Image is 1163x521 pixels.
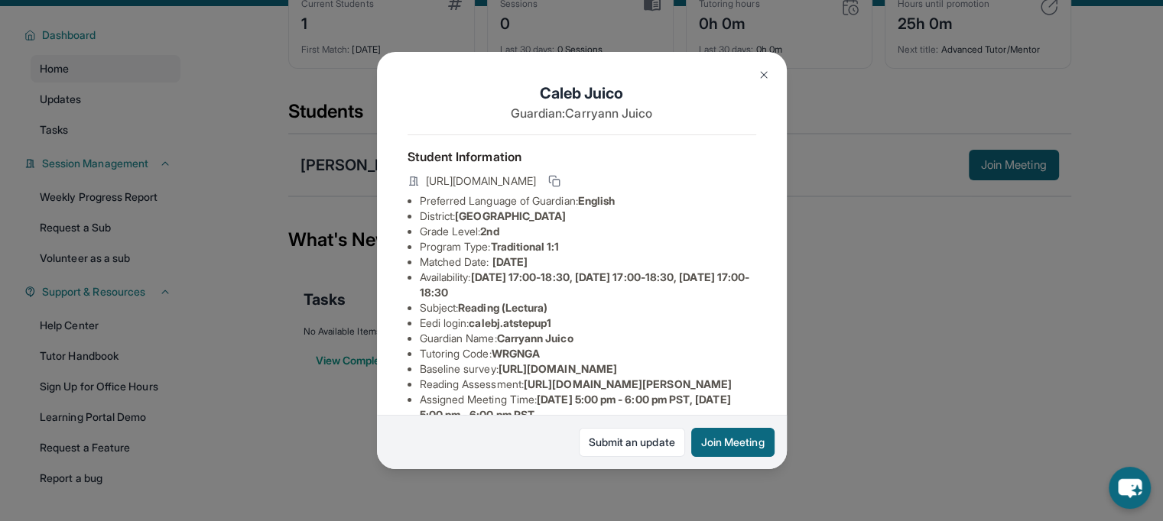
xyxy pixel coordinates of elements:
[420,377,756,392] li: Reading Assessment :
[455,209,566,222] span: [GEOGRAPHIC_DATA]
[492,255,528,268] span: [DATE]
[579,428,685,457] a: Submit an update
[420,361,756,377] li: Baseline survey :
[420,331,756,346] li: Guardian Name :
[420,239,756,254] li: Program Type:
[420,392,756,422] li: Assigned Meeting Time :
[691,428,775,457] button: Join Meeting
[420,224,756,239] li: Grade Level:
[420,254,756,270] li: Matched Date:
[578,194,616,207] span: English
[499,362,617,375] span: [URL][DOMAIN_NAME]
[758,69,770,81] img: Close Icon
[420,316,756,331] li: Eedi login :
[469,316,551,329] span: calebj.atstepup1
[420,393,731,421] span: [DATE] 5:00 pm - 6:00 pm PST, [DATE] 5:00 pm - 6:00 pm PST
[426,173,536,189] span: [URL][DOMAIN_NAME]
[408,104,756,122] p: Guardian: Carryann Juico
[490,240,559,253] span: Traditional 1:1
[420,209,756,224] li: District:
[492,347,540,360] span: WRGNGA
[545,172,564,190] button: Copy link
[408,83,756,104] h1: Caleb Juico
[480,225,499,238] span: 2nd
[420,193,756,209] li: Preferred Language of Guardian:
[420,300,756,316] li: Subject :
[420,346,756,361] li: Tutoring Code :
[458,301,547,314] span: Reading (Lectura)
[524,377,732,390] span: [URL][DOMAIN_NAME][PERSON_NAME]
[420,270,750,299] span: [DATE] 17:00-18:30, [DATE] 17:00-18:30, [DATE] 17:00-18:30
[420,270,756,300] li: Availability:
[408,147,756,166] h4: Student Information
[497,332,573,345] span: Carryann Juico
[1109,467,1151,509] button: chat-button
